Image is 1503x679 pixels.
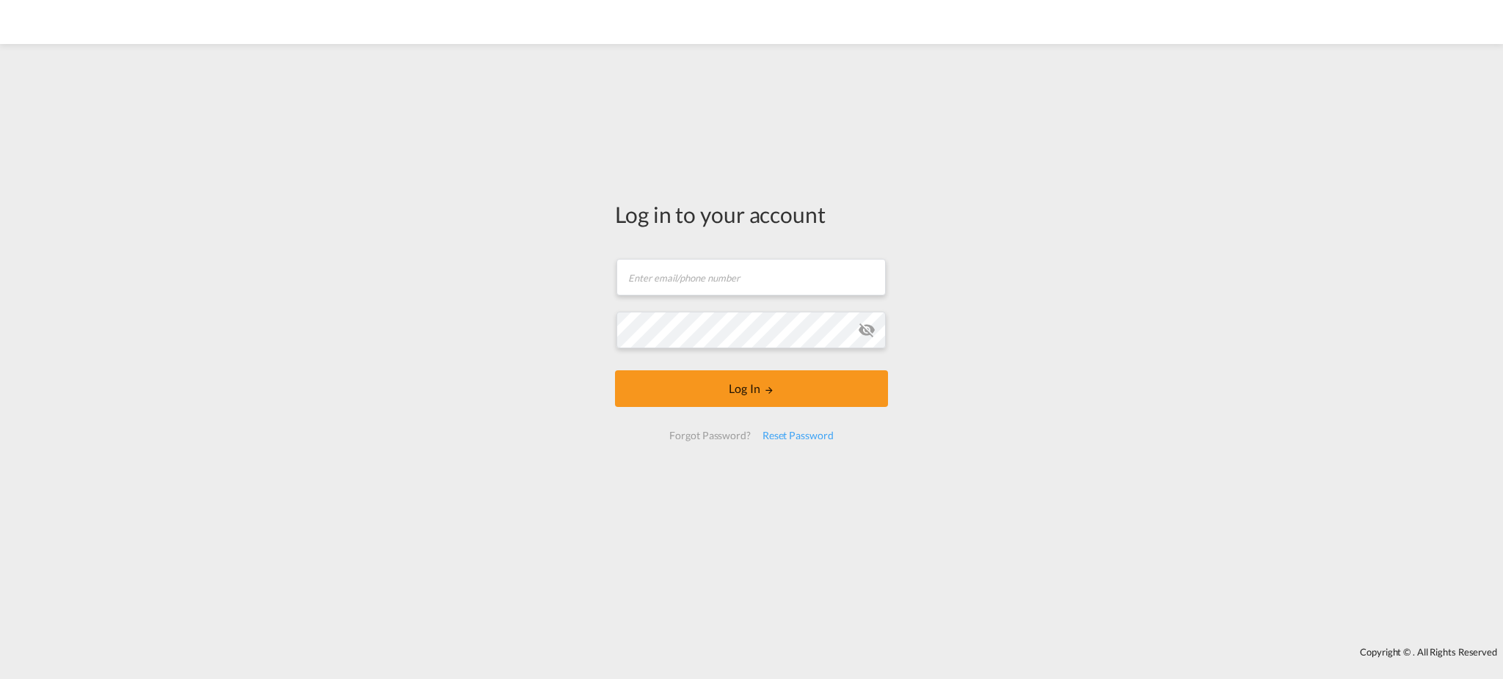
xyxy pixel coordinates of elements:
input: Enter email/phone number [616,259,886,296]
div: Log in to your account [615,199,888,230]
div: Forgot Password? [663,422,756,449]
div: Reset Password [757,422,840,449]
md-icon: icon-eye-off [858,321,876,339]
button: LOGIN [615,370,888,407]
